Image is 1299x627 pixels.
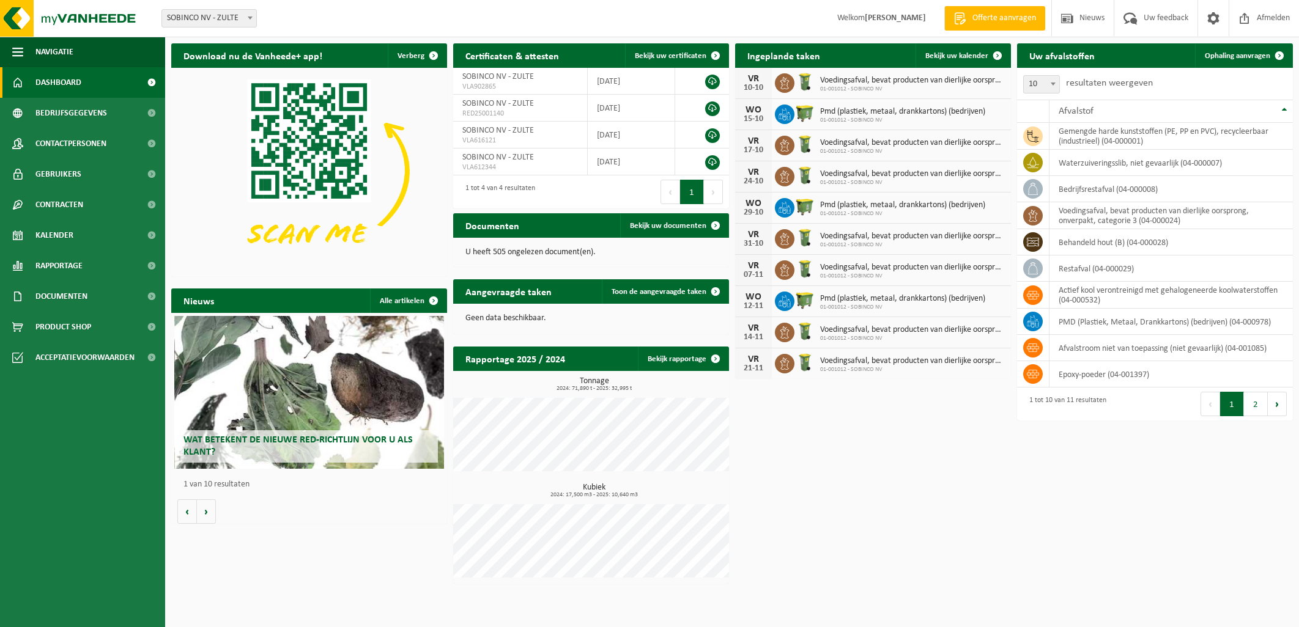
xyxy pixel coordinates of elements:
span: Kalender [35,220,73,251]
td: [DATE] [588,122,675,148]
td: actief kool verontreinigd met gehalogeneerde koolwaterstoffen (04-000532) [1049,282,1293,309]
span: VLA612344 [462,163,578,172]
td: Epoxy-poeder (04-001397) [1049,361,1293,387]
span: SOBINCO NV - ZULTE [462,72,534,81]
span: Toon de aangevraagde taken [612,288,706,296]
a: Bekijk uw kalender [916,43,1010,68]
div: 12-11 [741,302,766,310]
label: resultaten weergeven [1066,78,1153,88]
div: VR [741,354,766,364]
span: Offerte aanvragen [969,12,1039,24]
span: Pmd (plastiek, metaal, drankkartons) (bedrijven) [820,294,985,304]
img: WB-0140-HPE-GN-50 [794,165,815,186]
h2: Download nu de Vanheede+ app! [171,43,335,67]
div: 29-10 [741,208,766,217]
span: Bekijk uw kalender [925,52,988,60]
button: Vorige [177,499,197,524]
img: Download de VHEPlus App [171,68,447,274]
button: 2 [1244,392,1268,416]
div: 07-11 [741,271,766,279]
span: 01-001012 - SOBINCO NV [820,241,1005,249]
button: 1 [1220,392,1244,416]
div: 10-10 [741,84,766,92]
span: 01-001012 - SOBINCO NV [820,366,1005,373]
span: Bekijk uw documenten [630,222,706,230]
a: Bekijk uw certificaten [625,43,728,68]
div: 15-10 [741,115,766,123]
h3: Kubiek [459,483,729,498]
img: WB-1100-HPE-GN-50 [794,290,815,310]
a: Offerte aanvragen [944,6,1045,31]
span: Contactpersonen [35,128,106,159]
span: 2024: 71,890 t - 2025: 32,995 t [459,386,729,392]
div: 21-11 [741,364,766,373]
button: Next [1268,392,1287,416]
td: [DATE] [588,95,675,122]
td: [DATE] [588,148,675,175]
div: 17-10 [741,146,766,155]
span: VLA616121 [462,136,578,145]
p: 1 van 10 resultaten [183,480,441,489]
span: Contracten [35,189,83,220]
span: Bedrijfsgegevens [35,98,107,128]
span: 10 [1023,75,1060,94]
span: 01-001012 - SOBINCO NV [820,117,985,124]
div: VR [741,230,766,240]
td: gemengde harde kunststoffen (PE, PP en PVC), recycleerbaar (industrieel) (04-000001) [1049,123,1293,150]
span: VLA902865 [462,82,578,92]
span: Voedingsafval, bevat producten van dierlijke oorsprong, onverpakt, categorie 3 [820,263,1005,273]
h2: Uw afvalstoffen [1017,43,1107,67]
span: Dashboard [35,67,81,98]
img: WB-0140-HPE-GN-50 [794,258,815,279]
p: Geen data beschikbaar. [465,314,717,323]
span: Navigatie [35,37,73,67]
span: Acceptatievoorwaarden [35,342,135,373]
div: VR [741,261,766,271]
img: WB-0140-HPE-GN-50 [794,134,815,155]
img: WB-0140-HPE-GN-50 [794,227,815,248]
span: Pmd (plastiek, metaal, drankkartons) (bedrijven) [820,200,985,210]
button: Previous [1201,392,1220,416]
p: U heeft 505 ongelezen document(en). [465,248,717,257]
span: Rapportage [35,251,83,281]
a: Bekijk rapportage [638,346,728,371]
td: [DATE] [588,68,675,95]
button: Previous [661,180,680,204]
div: WO [741,105,766,115]
span: Product Shop [35,312,91,342]
strong: [PERSON_NAME] [865,13,926,23]
span: SOBINCO NV - ZULTE [462,99,534,108]
span: 01-001012 - SOBINCO NV [820,148,1005,155]
span: Documenten [35,281,87,312]
div: 1 tot 10 van 11 resultaten [1023,391,1106,417]
span: RED25001140 [462,109,578,119]
span: 01-001012 - SOBINCO NV [820,179,1005,186]
span: Gebruikers [35,159,81,189]
span: Voedingsafval, bevat producten van dierlijke oorsprong, onverpakt, categorie 3 [820,76,1005,86]
span: 01-001012 - SOBINCO NV [820,86,1005,93]
div: VR [741,74,766,84]
a: Wat betekent de nieuwe RED-richtlijn voor u als klant? [174,316,445,469]
h2: Ingeplande taken [735,43,832,67]
span: Ophaling aanvragen [1205,52,1270,60]
div: VR [741,323,766,333]
div: VR [741,167,766,177]
span: Afvalstof [1059,106,1094,116]
h2: Aangevraagde taken [453,279,564,303]
a: Alle artikelen [370,288,446,313]
button: 1 [680,180,704,204]
td: restafval (04-000029) [1049,255,1293,282]
div: VR [741,136,766,146]
div: 31-10 [741,240,766,248]
img: WB-0140-HPE-GN-50 [794,71,815,92]
span: Voedingsafval, bevat producten van dierlijke oorsprong, onverpakt, categorie 3 [820,356,1005,366]
span: SOBINCO NV - ZULTE [462,153,534,162]
div: 14-11 [741,333,766,342]
td: PMD (Plastiek, Metaal, Drankkartons) (bedrijven) (04-000978) [1049,309,1293,335]
h2: Rapportage 2025 / 2024 [453,346,577,370]
span: Voedingsafval, bevat producten van dierlijke oorsprong, onverpakt, categorie 3 [820,325,1005,335]
h3: Tonnage [459,377,729,392]
img: WB-1100-HPE-GN-50 [794,103,815,123]
span: Voedingsafval, bevat producten van dierlijke oorsprong, onverpakt, categorie 3 [820,232,1005,241]
td: waterzuiveringsslib, niet gevaarlijk (04-000007) [1049,150,1293,176]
